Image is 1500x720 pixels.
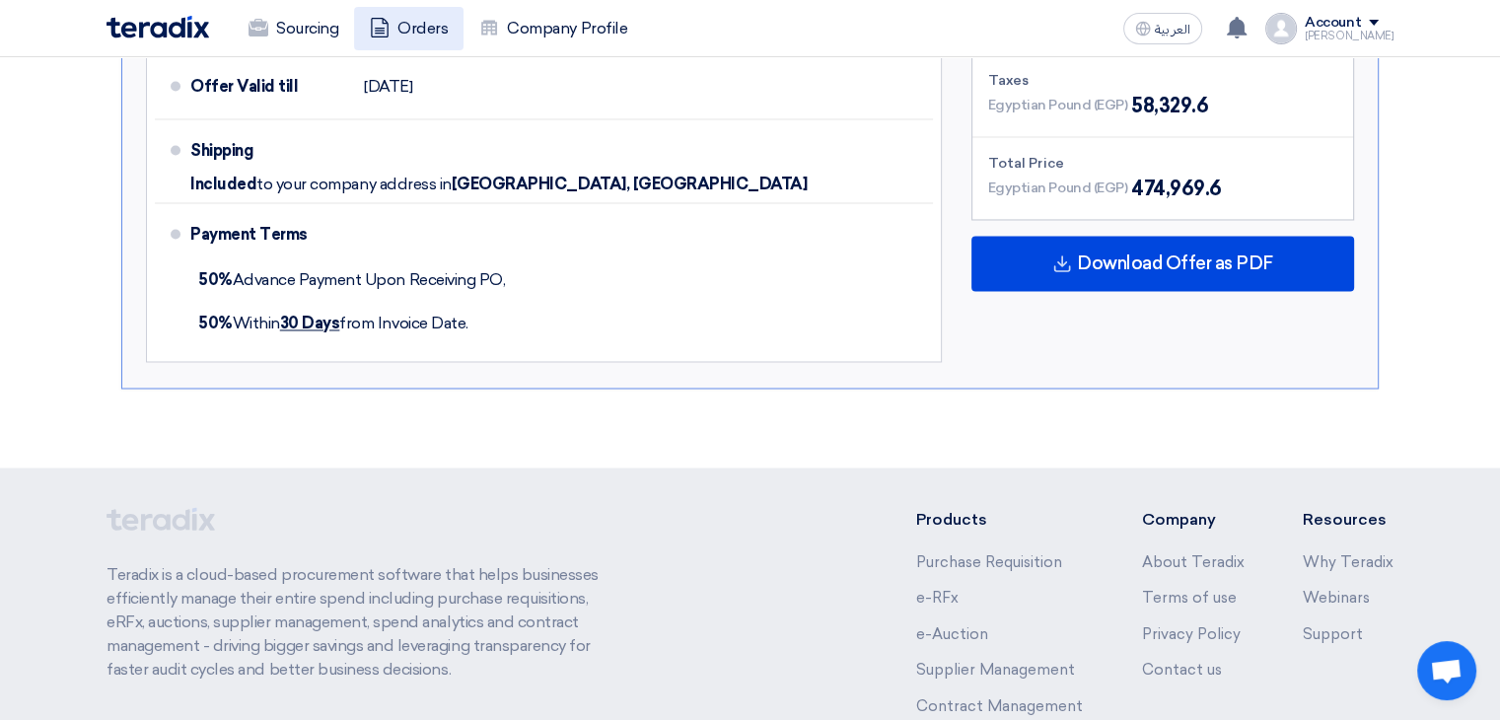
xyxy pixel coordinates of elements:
[1141,660,1221,678] a: Contact us
[916,660,1075,678] a: Supplier Management
[1123,13,1202,44] button: العربية
[233,7,354,50] a: Sourcing
[256,175,452,194] span: to your company address in
[198,314,233,332] strong: 50%
[1265,13,1297,44] img: profile_test.png
[1303,507,1393,531] li: Resources
[988,178,1127,198] span: Egyptian Pound (EGP)
[1305,31,1393,41] div: [PERSON_NAME]
[1305,15,1361,32] div: Account
[464,7,643,50] a: Company Profile
[364,77,412,97] span: [DATE]
[280,314,340,332] u: 30 Days
[988,95,1127,115] span: Egyptian Pound (EGP)
[354,7,464,50] a: Orders
[1141,624,1240,642] a: Privacy Policy
[198,314,468,332] span: Within from Invoice Date.
[1155,23,1190,36] span: العربية
[916,552,1062,570] a: Purchase Requisition
[1131,91,1208,120] span: 58,329.6
[1077,254,1273,272] span: Download Offer as PDF
[1303,624,1363,642] a: Support
[107,562,621,681] p: Teradix is a cloud-based procurement software that helps businesses efficiently manage their enti...
[198,270,233,289] strong: 50%
[916,696,1083,714] a: Contract Management
[1131,174,1222,203] span: 474,969.6
[198,270,505,289] span: Advance Payment Upon Receiving PO,
[1303,588,1370,606] a: Webinars
[1141,552,1244,570] a: About Teradix
[988,153,1337,174] div: Total Price
[988,70,1337,91] div: Taxes
[107,16,209,38] img: Teradix logo
[1141,507,1244,531] li: Company
[1303,552,1393,570] a: Why Teradix
[190,175,256,194] span: Included
[190,63,348,110] div: Offer Valid till
[452,175,808,194] span: [GEOGRAPHIC_DATA], [GEOGRAPHIC_DATA]
[190,127,348,175] div: Shipping
[190,211,909,258] div: Payment Terms
[1141,588,1236,606] a: Terms of use
[916,507,1083,531] li: Products
[916,624,988,642] a: e-Auction
[916,588,959,606] a: e-RFx
[1417,641,1476,700] a: Open chat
